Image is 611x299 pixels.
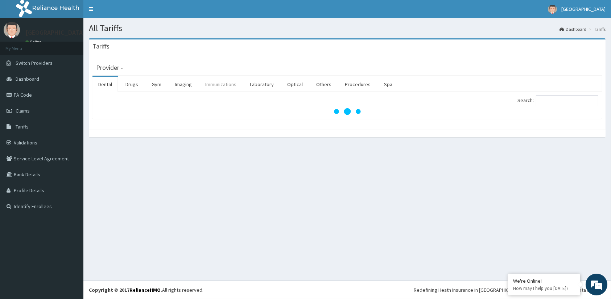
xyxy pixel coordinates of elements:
a: Dashboard [560,26,586,32]
a: Dental [92,77,118,92]
div: Redefining Heath Insurance in [GEOGRAPHIC_DATA] using Telemedicine and Data Science! [414,286,606,294]
span: Tariffs [16,123,29,130]
footer: All rights reserved. [83,281,611,299]
a: Immunizations [199,77,242,92]
div: We're Online! [513,278,575,284]
h3: Tariffs [92,43,110,50]
strong: Copyright © 2017 . [89,287,162,293]
a: Optical [281,77,309,92]
input: Search: [536,95,598,106]
a: Procedures [339,77,376,92]
a: Drugs [120,77,144,92]
h3: Provider - [96,64,123,71]
h1: All Tariffs [89,24,606,33]
span: Dashboard [16,76,39,82]
a: Imaging [169,77,198,92]
svg: audio-loading [333,97,362,126]
img: User Image [548,5,557,14]
p: How may I help you today? [513,285,575,291]
a: RelianceHMO [129,287,161,293]
label: Search: [517,95,598,106]
a: Others [310,77,337,92]
span: Claims [16,108,30,114]
span: [GEOGRAPHIC_DATA] [561,6,606,12]
li: Tariffs [587,26,606,32]
p: [GEOGRAPHIC_DATA] [25,29,85,36]
a: Online [25,39,43,45]
img: User Image [4,22,20,38]
a: Spa [378,77,398,92]
span: Switch Providers [16,60,53,66]
a: Laboratory [244,77,280,92]
a: Gym [146,77,167,92]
